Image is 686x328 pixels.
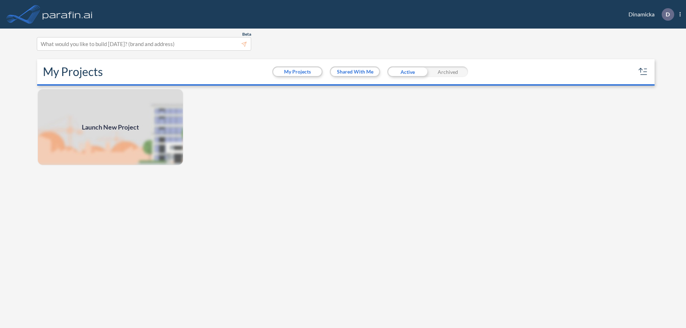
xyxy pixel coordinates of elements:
[37,89,184,166] a: Launch New Project
[37,89,184,166] img: add
[666,11,670,17] p: D
[331,67,379,76] button: Shared With Me
[428,66,468,77] div: Archived
[387,66,428,77] div: Active
[242,31,251,37] span: Beta
[637,66,649,77] button: sort
[41,7,94,21] img: logo
[273,67,322,76] button: My Projects
[82,122,139,132] span: Launch New Project
[43,65,103,79] h2: My Projects
[618,8,681,21] div: Dinamicka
